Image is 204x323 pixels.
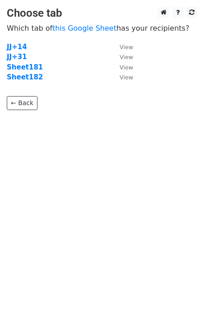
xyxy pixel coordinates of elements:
[7,73,43,81] a: Sheet182
[111,73,133,81] a: View
[120,54,133,60] small: View
[7,53,27,61] a: JJ+31
[52,24,116,32] a: this Google Sheet
[111,43,133,51] a: View
[111,53,133,61] a: View
[120,44,133,51] small: View
[120,74,133,81] small: View
[120,64,133,71] small: View
[7,23,197,33] p: Which tab of has your recipients?
[111,63,133,71] a: View
[7,96,37,110] a: ← Back
[7,43,27,51] a: JJ+14
[7,63,43,71] a: Sheet181
[7,7,197,20] h3: Choose tab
